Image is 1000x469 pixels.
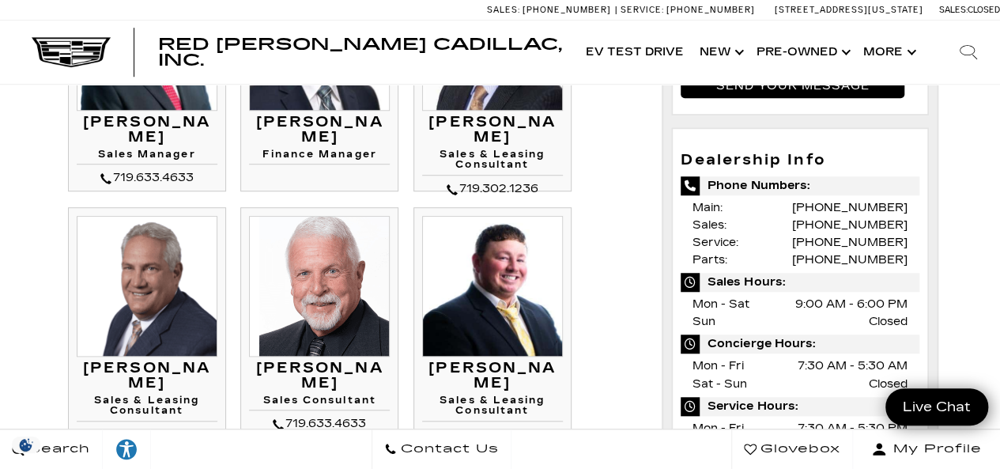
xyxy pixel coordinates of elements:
div: 719.633.4633 [422,426,563,444]
span: Service: [621,5,664,15]
span: Service Hours: [681,397,919,416]
a: [PHONE_NUMBER] [792,201,908,214]
button: More [855,21,921,84]
a: New [692,21,749,84]
span: Mon - Fri [692,359,744,373]
span: Mon - Fri [692,422,744,435]
span: Closed [869,376,908,393]
div: 719.633.4633 [77,426,217,444]
a: Explore your accessibility options [103,429,151,469]
img: Cadillac Dark Logo with Cadillac White Text [32,37,111,67]
a: [PHONE_NUMBER] [792,218,908,232]
span: Service: [692,236,738,249]
span: Live Chat [895,398,979,416]
span: 9:00 AM - 6:00 PM [795,296,908,313]
h3: [PERSON_NAME] [249,115,390,146]
a: [PHONE_NUMBER] [792,236,908,249]
div: 719.633.4633 [249,414,390,433]
div: Search [937,21,1000,84]
div: Explore your accessibility options [103,437,150,461]
span: 7:30 AM - 5:30 AM [798,357,908,375]
h4: Sales Consultant [249,395,390,410]
span: Mon - Sat [692,297,749,311]
img: Opt-Out Icon [8,437,44,453]
span: Parts: [692,253,727,267]
a: EV Test Drive [578,21,692,84]
a: Sales: [PHONE_NUMBER] [487,6,615,14]
span: My Profile [887,438,982,460]
span: Concierge Hours: [681,335,919,354]
a: [PHONE_NUMBER] [792,253,908,267]
h4: Sales & Leasing Consultant [422,395,563,421]
span: Glovebox [757,438,840,460]
div: 719.302.1236 [422,180,563,199]
span: [PHONE_NUMBER] [523,5,611,15]
span: 7:30 AM - 5:30 PM [798,420,908,437]
a: Live Chat [885,388,988,426]
input: Send your message [681,74,904,98]
a: Pre-Owned [749,21,855,84]
a: Glovebox [731,429,853,469]
section: Click to Open Cookie Consent Modal [8,437,44,453]
h4: Sales & Leasing Consultant [77,395,217,421]
span: Closed [869,313,908,331]
h4: Sales Manager [77,149,217,165]
span: Closed [968,5,1000,15]
span: Sales: [939,5,968,15]
button: Open user profile menu [853,429,1000,469]
h3: [PERSON_NAME] [77,115,217,146]
span: Main: [692,201,723,214]
div: 719.633.4633 [77,168,217,187]
a: Service: [PHONE_NUMBER] [615,6,759,14]
h3: Dealership Info [681,153,919,168]
span: Phone Numbers: [681,176,919,195]
h3: [PERSON_NAME] [422,361,563,392]
a: Red [PERSON_NAME] Cadillac, Inc. [158,36,562,68]
span: Sales: [487,5,520,15]
span: Sun [692,315,715,328]
span: Sales: [692,218,726,232]
h4: Sales & Leasing Consultant [422,149,563,175]
a: [STREET_ADDRESS][US_STATE] [775,5,923,15]
h3: [PERSON_NAME] [77,361,217,392]
span: Search [25,438,90,460]
span: Sat - Sun [692,377,747,391]
a: Contact Us [372,429,511,469]
h4: Finance Manager [249,149,390,165]
h3: [PERSON_NAME] [249,361,390,392]
span: Contact Us [397,438,499,460]
span: Sales Hours: [681,273,919,292]
span: Red [PERSON_NAME] Cadillac, Inc. [158,35,562,70]
span: [PHONE_NUMBER] [666,5,755,15]
h3: [PERSON_NAME] [422,115,563,146]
